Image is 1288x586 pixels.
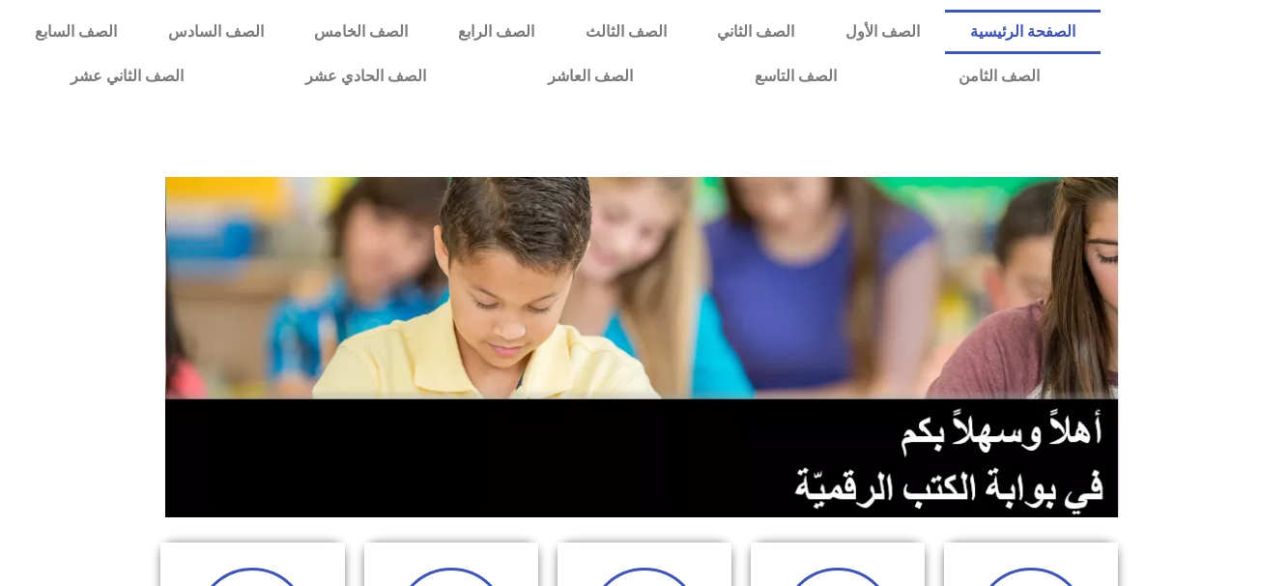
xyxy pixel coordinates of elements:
[289,10,433,54] a: الصف الخامس
[244,54,487,99] a: الصف الحادي عشر
[142,10,288,54] a: الصف السادس
[433,10,559,54] a: الصف الرابع
[10,54,244,99] a: الصف الثاني عشر
[560,10,692,54] a: الصف الثالث
[694,54,898,99] a: الصف التاسع
[487,54,694,99] a: الصف العاشر
[945,10,1101,54] a: الصفحة الرئيسية
[898,54,1101,99] a: الصف الثامن
[692,10,819,54] a: الصف الثاني
[819,10,944,54] a: الصف الأول
[10,10,142,54] a: الصف السابع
